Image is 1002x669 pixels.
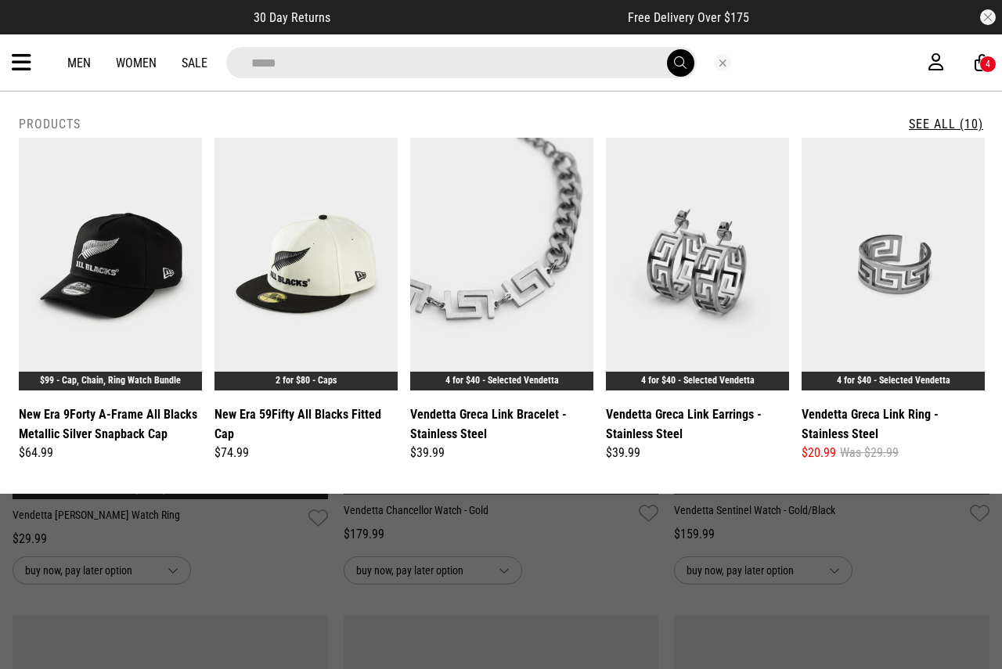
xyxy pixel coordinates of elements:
a: Sale [182,56,207,70]
a: Women [116,56,157,70]
a: See All (10) [909,117,983,131]
span: $20.99 [802,444,836,462]
img: Vendetta Greca Link Bracelet - Stainless Steel in Silver [410,138,593,390]
img: New Era 59fifty All Blacks Fitted Cap in Multi [214,138,398,390]
iframe: Customer reviews powered by Trustpilot [362,9,597,25]
a: 4 [975,55,989,71]
img: Vendetta Greca Link Earrings - Stainless Steel in Silver [606,138,789,390]
img: Vendetta Greca Link Ring - Stainless Steel in Silver [802,138,985,390]
a: Vendetta Greca Link Bracelet - Stainless Steel [410,405,593,444]
a: 2 for $80 - Caps [276,375,337,386]
span: Free Delivery Over $175 [628,10,749,25]
div: $74.99 [214,444,398,462]
a: $99 - Cap, Chain, Ring Watch Bundle [40,375,181,386]
a: 4 for $40 - Selected Vendetta [641,375,755,386]
span: Was $29.99 [840,444,899,462]
h2: Products [19,117,81,131]
a: New Era 59Fifty All Blacks Fitted Cap [214,405,398,444]
a: 4 for $40 - Selected Vendetta [837,375,950,386]
a: Vendetta Greca Link Ring - Stainless Steel [802,405,985,444]
a: Men [67,56,91,70]
a: 4 for $40 - Selected Vendetta [445,375,559,386]
a: New Era 9Forty A-Frame All Blacks Metallic Silver Snapback Cap [19,405,202,444]
div: $39.99 [606,444,789,462]
div: 4 [986,59,990,70]
button: Close search [714,54,731,71]
a: Vendetta Greca Link Earrings - Stainless Steel [606,405,789,444]
button: Open LiveChat chat widget [13,6,59,53]
div: $64.99 [19,444,202,462]
img: New Era 9forty A-frame All Blacks Metallic Silver Snapback Cap in Black [19,138,202,390]
div: $39.99 [410,444,593,462]
span: 30 Day Returns [254,10,330,25]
